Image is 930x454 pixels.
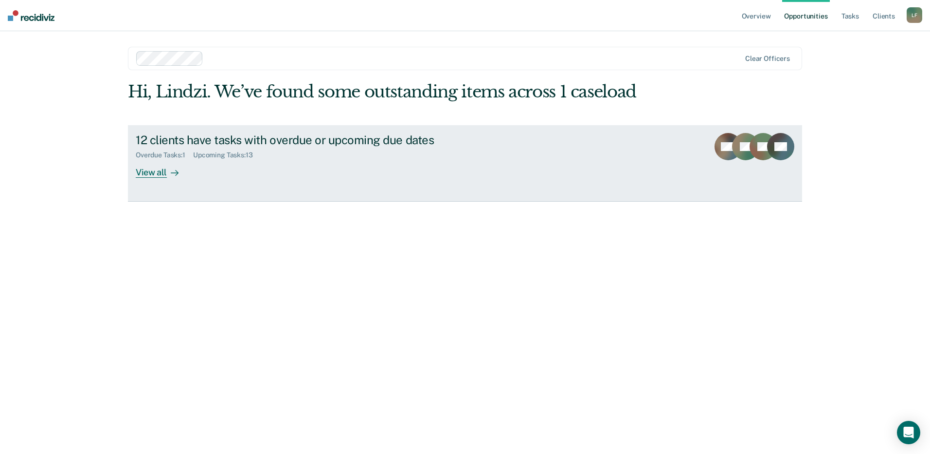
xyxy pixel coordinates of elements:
[136,159,190,178] div: View all
[907,7,922,23] button: LF
[128,125,802,202] a: 12 clients have tasks with overdue or upcoming due datesOverdue Tasks:1Upcoming Tasks:13View all
[128,82,667,102] div: Hi, Lindzi. We’ve found some outstanding items across 1 caseload
[136,151,193,159] div: Overdue Tasks : 1
[193,151,261,159] div: Upcoming Tasks : 13
[8,10,54,21] img: Recidiviz
[745,55,790,63] div: Clear officers
[897,421,920,444] div: Open Intercom Messenger
[907,7,922,23] div: L F
[136,133,477,147] div: 12 clients have tasks with overdue or upcoming due dates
